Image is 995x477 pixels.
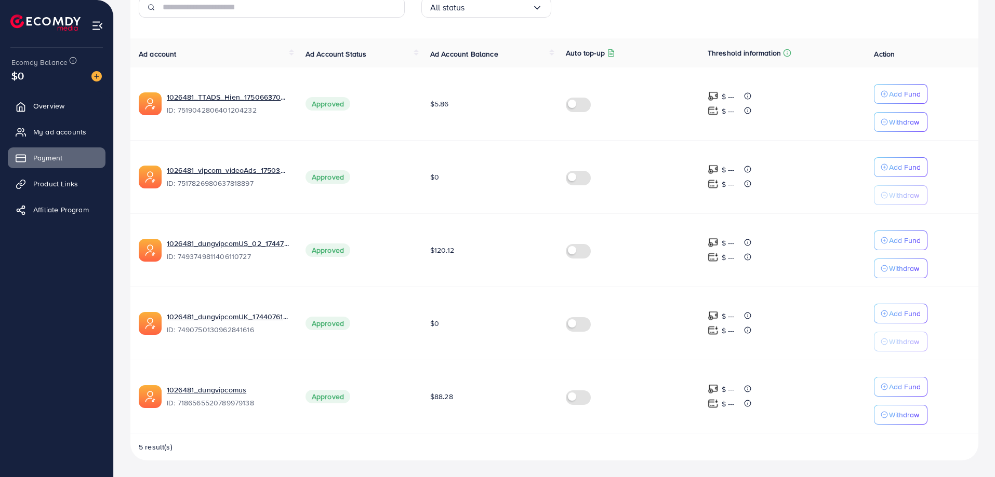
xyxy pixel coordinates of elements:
img: ic-ads-acc.e4c84228.svg [139,92,162,115]
span: ID: 7493749811406110727 [167,251,289,262]
div: <span class='underline'>1026481_vipcom_videoAds_1750380509111</span></br>7517826980637818897 [167,165,289,189]
a: Payment [8,147,105,168]
img: top-up amount [708,105,719,116]
p: $ --- [722,178,735,190]
img: ic-ads-acc.e4c84228.svg [139,166,162,188]
img: top-up amount [708,91,719,102]
span: $0 [430,172,439,182]
button: Add Fund [874,84,927,104]
span: ID: 7517826980637818897 [167,178,289,188]
span: Approved [306,97,350,111]
a: Overview [8,96,105,116]
span: Ad Account Status [306,49,367,59]
img: top-up amount [708,252,719,263]
span: Ad account [139,49,177,59]
span: $5.86 [430,99,449,109]
div: <span class='underline'>1026481_dungvipcomus</span></br>7186565520789979138 [167,385,289,408]
p: $ --- [722,310,735,322]
span: ID: 7186565520789979138 [167,398,289,408]
a: 1026481_dungvipcomUK_1744076183761 [167,311,289,322]
span: Ecomdy Balance [11,57,68,67]
iframe: Chat [951,430,987,469]
a: My ad accounts [8,121,105,142]
img: menu [91,20,103,32]
a: Affiliate Program [8,199,105,220]
p: $ --- [722,251,735,264]
div: <span class='underline'>1026481_dungvipcomUS_02_1744774713900</span></br>7493749811406110727 [167,238,289,262]
img: top-up amount [708,398,719,409]
span: Approved [306,390,350,403]
p: Add Fund [889,307,921,320]
p: $ --- [722,398,735,410]
span: ID: 7519042806401204232 [167,105,289,115]
span: $0 [11,68,24,83]
button: Add Fund [874,230,927,250]
span: My ad accounts [33,127,86,137]
p: Add Fund [889,234,921,247]
button: Withdraw [874,332,927,351]
button: Withdraw [874,112,927,132]
div: <span class='underline'>1026481_dungvipcomUK_1744076183761</span></br>7490750130962841616 [167,311,289,335]
img: top-up amount [708,237,719,248]
button: Withdraw [874,185,927,205]
span: ID: 7490750130962841616 [167,324,289,335]
p: Withdraw [889,116,919,128]
a: 1026481_vipcom_videoAds_1750380509111 [167,165,289,175]
button: Withdraw [874,258,927,278]
img: top-up amount [708,384,719,394]
p: $ --- [722,324,735,337]
button: Add Fund [874,377,927,397]
img: logo [10,15,81,31]
span: $120.12 [430,245,454,255]
p: $ --- [722,90,735,103]
img: top-up amount [708,164,719,175]
div: <span class='underline'>1026481_TTADS_Hien_1750663705167</span></br>7519042806401204232 [167,92,289,116]
span: $0 [430,318,439,329]
p: $ --- [722,105,735,117]
p: Add Fund [889,161,921,173]
span: Product Links [33,179,78,189]
span: Approved [306,317,350,330]
img: top-up amount [708,310,719,321]
span: Approved [306,243,350,257]
a: Product Links [8,173,105,194]
p: Withdraw [889,408,919,421]
span: Payment [33,153,62,163]
img: top-up amount [708,179,719,189]
span: Affiliate Program [33,205,89,215]
button: Add Fund [874,304,927,323]
p: Threshold information [708,47,781,59]
a: 1026481_dungvipcomus [167,385,289,395]
p: Withdraw [889,262,919,275]
p: $ --- [722,163,735,176]
button: Withdraw [874,405,927,425]
img: ic-ads-acc.e4c84228.svg [139,239,162,262]
span: Action [874,49,895,59]
a: 1026481_dungvipcomUS_02_1744774713900 [167,238,289,249]
span: Overview [33,101,64,111]
p: Add Fund [889,88,921,100]
p: Auto top-up [566,47,605,59]
img: top-up amount [708,325,719,336]
img: ic-ads-acc.e4c84228.svg [139,312,162,335]
span: $88.28 [430,391,453,402]
span: 5 result(s) [139,442,173,452]
button: Add Fund [874,157,927,177]
img: image [91,71,102,81]
p: Withdraw [889,335,919,348]
span: Approved [306,170,350,184]
a: 1026481_TTADS_Hien_1750663705167 [167,92,289,102]
p: $ --- [722,237,735,249]
span: Ad Account Balance [430,49,498,59]
img: ic-ads-acc.e4c84228.svg [139,385,162,408]
p: Add Fund [889,380,921,393]
p: $ --- [722,383,735,396]
p: Withdraw [889,189,919,201]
